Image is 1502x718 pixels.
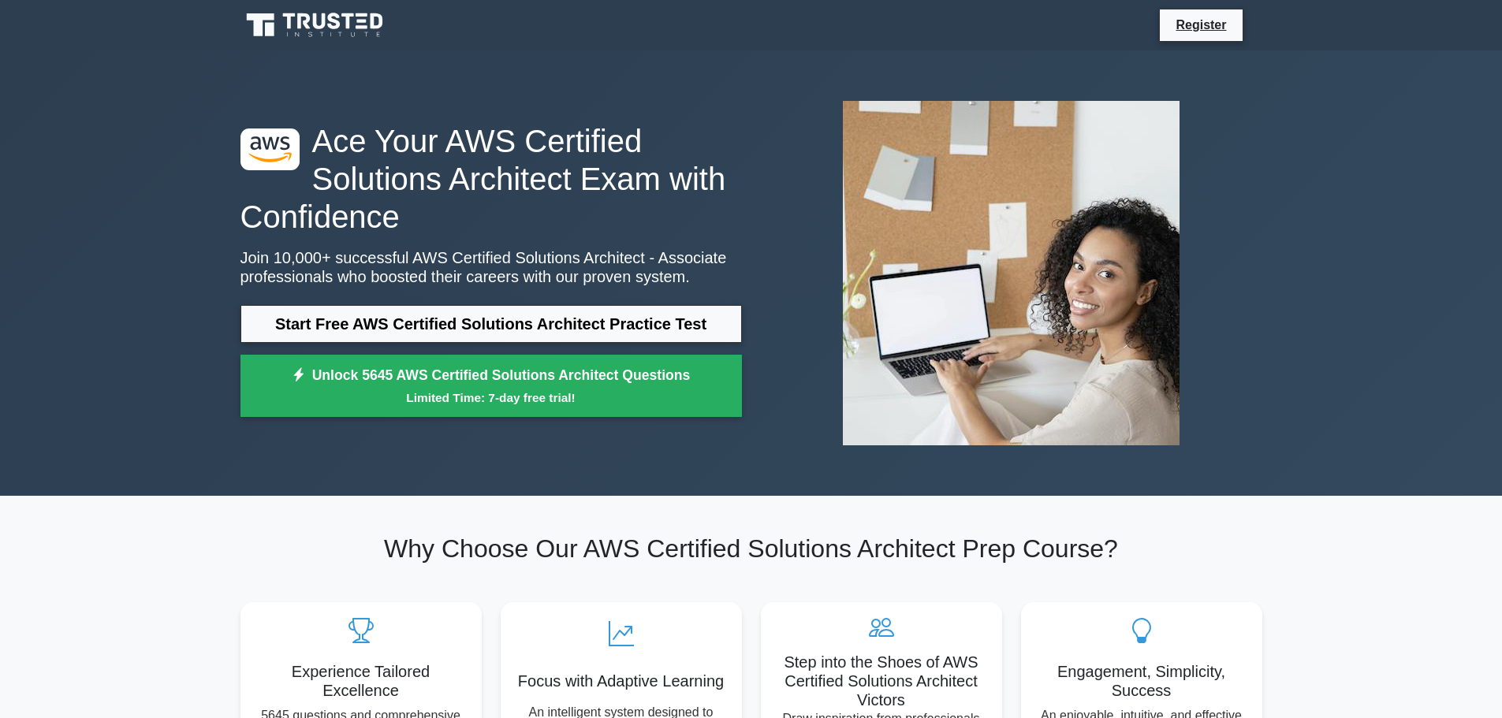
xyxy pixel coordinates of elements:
[260,389,722,407] small: Limited Time: 7-day free trial!
[1166,15,1236,35] a: Register
[240,305,742,343] a: Start Free AWS Certified Solutions Architect Practice Test
[513,671,729,690] h5: Focus with Adaptive Learning
[240,122,742,236] h1: Ace Your AWS Certified Solutions Architect Exam with Confidence
[240,534,1262,564] h2: Why Choose Our AWS Certified Solutions Architect Prep Course?
[773,653,990,709] h5: Step into the Shoes of AWS Certified Solutions Architect Victors
[1034,662,1250,700] h5: Engagement, Simplicity, Success
[240,355,742,418] a: Unlock 5645 AWS Certified Solutions Architect QuestionsLimited Time: 7-day free trial!
[253,662,469,700] h5: Experience Tailored Excellence
[240,248,742,286] p: Join 10,000+ successful AWS Certified Solutions Architect - Associate professionals who boosted t...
